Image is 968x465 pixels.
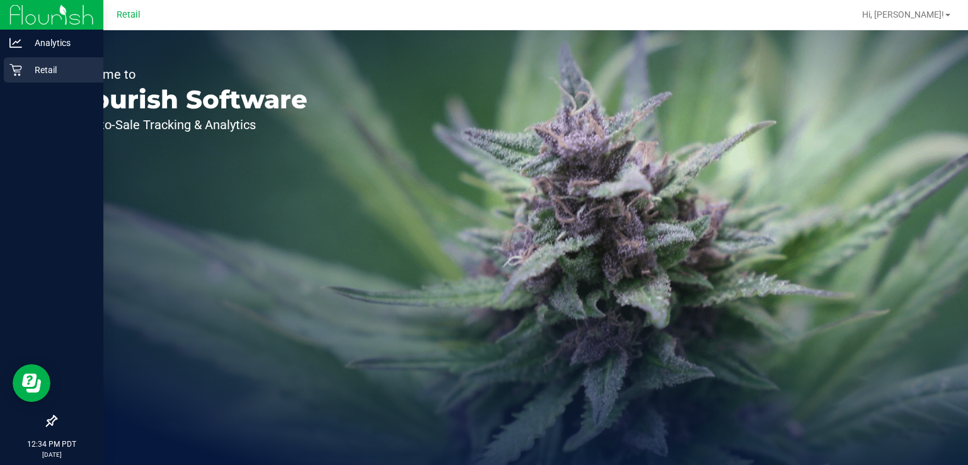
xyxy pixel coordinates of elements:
[22,62,98,77] p: Retail
[68,118,308,131] p: Seed-to-Sale Tracking & Analytics
[22,35,98,50] p: Analytics
[117,9,141,20] span: Retail
[9,64,22,76] inline-svg: Retail
[68,87,308,112] p: Flourish Software
[6,439,98,450] p: 12:34 PM PDT
[862,9,944,20] span: Hi, [PERSON_NAME]!
[6,450,98,459] p: [DATE]
[9,37,22,49] inline-svg: Analytics
[13,364,50,402] iframe: Resource center
[68,68,308,81] p: Welcome to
